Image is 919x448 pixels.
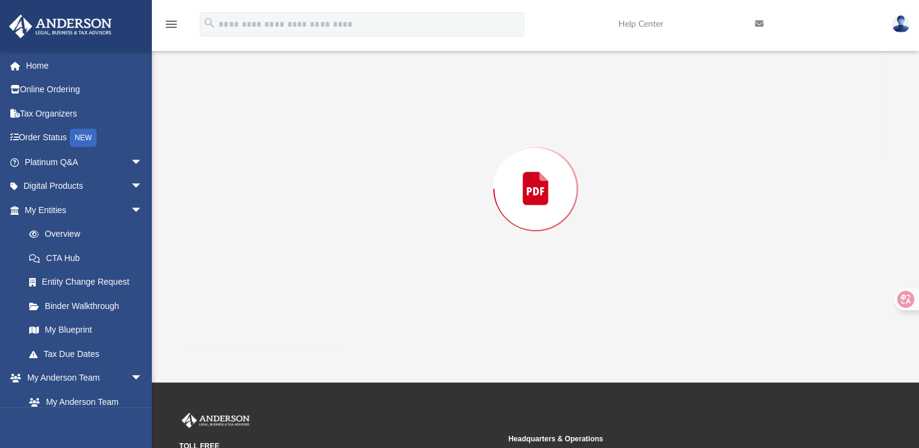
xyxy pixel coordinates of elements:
[9,174,161,199] a: Digital Productsarrow_drop_down
[9,101,161,126] a: Tax Organizers
[9,53,161,78] a: Home
[131,174,155,199] span: arrow_drop_down
[17,246,161,270] a: CTA Hub
[70,129,97,147] div: NEW
[17,342,161,366] a: Tax Due Dates
[17,222,161,246] a: Overview
[5,15,115,38] img: Anderson Advisors Platinum Portal
[131,366,155,391] span: arrow_drop_down
[508,433,829,444] small: Headquarters & Operations
[17,318,155,342] a: My Blueprint
[190,1,881,346] div: Preview
[164,17,179,32] i: menu
[164,23,179,32] a: menu
[892,15,910,33] img: User Pic
[203,16,216,30] i: search
[179,413,252,429] img: Anderson Advisors Platinum Portal
[9,366,155,390] a: My Anderson Teamarrow_drop_down
[131,198,155,223] span: arrow_drop_down
[17,390,149,414] a: My Anderson Team
[9,126,161,151] a: Order StatusNEW
[9,150,161,174] a: Platinum Q&Aarrow_drop_down
[9,78,161,102] a: Online Ordering
[17,270,161,294] a: Entity Change Request
[9,198,161,222] a: My Entitiesarrow_drop_down
[131,150,155,175] span: arrow_drop_down
[17,294,161,318] a: Binder Walkthrough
